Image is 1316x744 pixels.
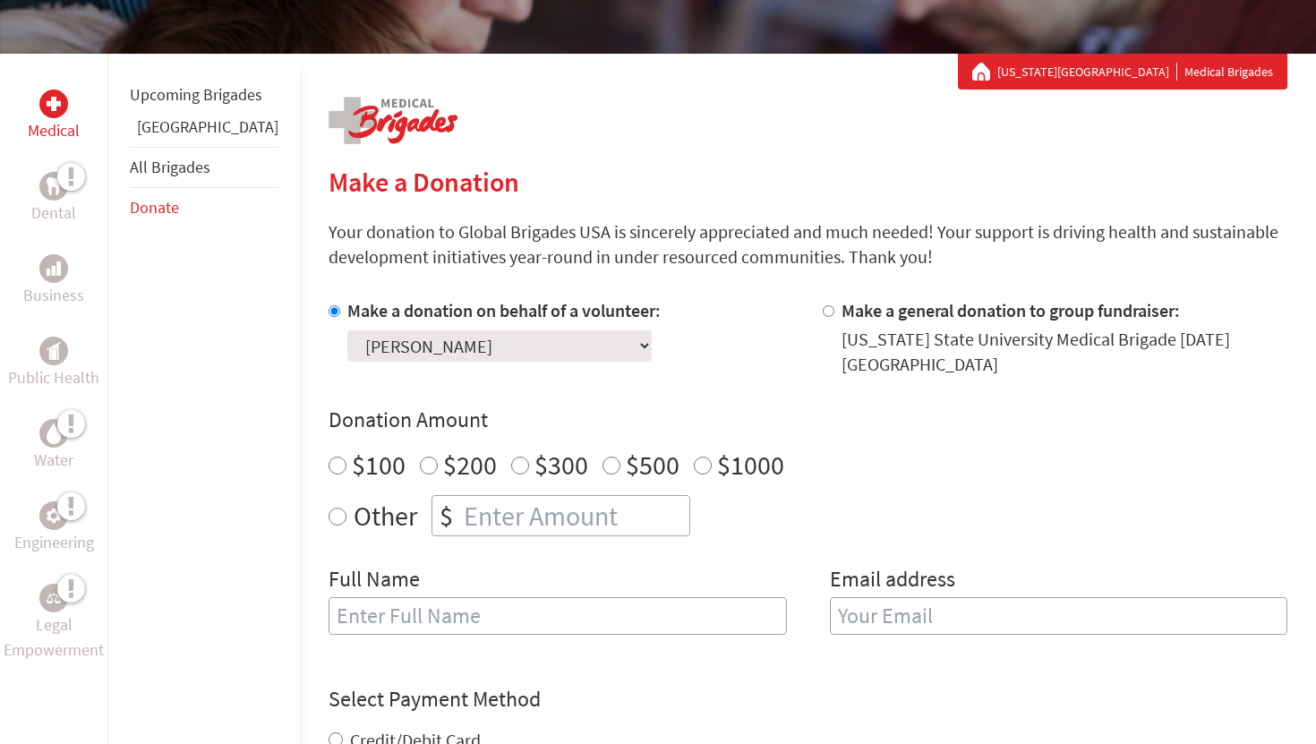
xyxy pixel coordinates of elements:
p: Public Health [8,365,99,390]
a: WaterWater [34,419,73,473]
p: Engineering [14,530,94,555]
p: Water [34,448,73,473]
div: Legal Empowerment [39,584,68,612]
h2: Make a Donation [329,166,1287,198]
div: [US_STATE] State University Medical Brigade [DATE] [GEOGRAPHIC_DATA] [842,327,1288,377]
a: BusinessBusiness [23,254,84,308]
div: Engineering [39,501,68,530]
input: Enter Full Name [329,597,787,635]
a: Public HealthPublic Health [8,337,99,390]
label: $500 [626,448,679,482]
p: Dental [31,201,76,226]
img: logo-medical.png [329,97,457,144]
label: $1000 [717,448,784,482]
li: Guatemala [130,115,278,147]
a: Donate [130,197,179,218]
input: Enter Amount [460,496,689,535]
img: Engineering [47,509,61,523]
label: Other [354,495,417,536]
img: Public Health [47,342,61,360]
div: Medical [39,90,68,118]
img: Business [47,261,61,276]
h4: Select Payment Method [329,685,1287,714]
img: Water [47,423,61,443]
label: Full Name [329,565,420,597]
label: $300 [534,448,588,482]
a: Legal EmpowermentLegal Empowerment [4,584,104,663]
h4: Donation Amount [329,406,1287,434]
p: Business [23,283,84,308]
div: Business [39,254,68,283]
div: Water [39,419,68,448]
p: Medical [28,118,80,143]
label: $200 [443,448,497,482]
p: Your donation to Global Brigades USA is sincerely appreciated and much needed! Your support is dr... [329,219,1287,269]
div: Dental [39,172,68,201]
label: Make a general donation to group fundraiser: [842,299,1180,321]
img: Medical [47,97,61,111]
a: MedicalMedical [28,90,80,143]
a: EngineeringEngineering [14,501,94,555]
a: [US_STATE][GEOGRAPHIC_DATA] [997,63,1177,81]
div: Medical Brigades [972,63,1273,81]
li: Donate [130,188,278,227]
div: Public Health [39,337,68,365]
p: Legal Empowerment [4,612,104,663]
input: Your Email [830,597,1288,635]
div: $ [432,496,460,535]
label: Make a donation on behalf of a volunteer: [347,299,661,321]
a: All Brigades [130,157,210,177]
li: All Brigades [130,147,278,188]
a: Upcoming Brigades [130,84,262,105]
img: Legal Empowerment [47,593,61,603]
a: [GEOGRAPHIC_DATA] [137,116,278,137]
label: $100 [352,448,406,482]
a: DentalDental [31,172,76,226]
label: Email address [830,565,955,597]
img: Dental [47,177,61,194]
li: Upcoming Brigades [130,75,278,115]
